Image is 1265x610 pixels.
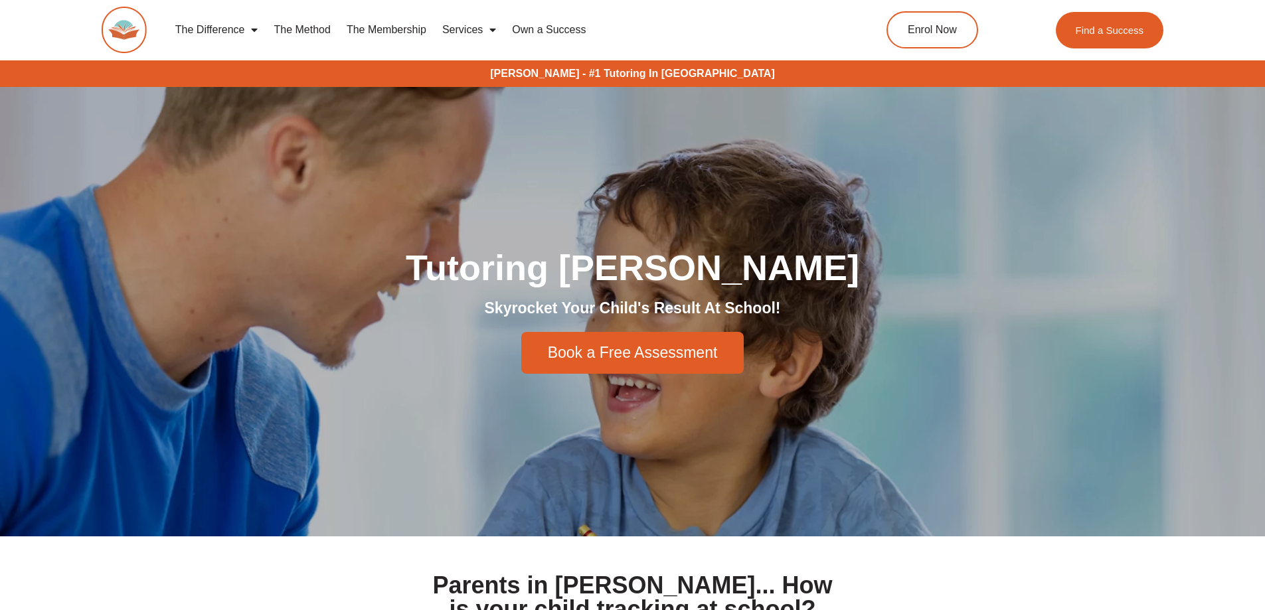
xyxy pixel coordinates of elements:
a: The Method [266,15,338,45]
a: The Membership [339,15,434,45]
a: Book a Free Assessment [521,332,744,374]
a: Services [434,15,504,45]
h2: Skyrocket Your Child's Result At School! [261,299,1005,319]
iframe: Chat Widget [1199,546,1265,610]
a: The Difference [167,15,266,45]
h1: Tutoring [PERSON_NAME] [261,250,1005,285]
span: Book a Free Assessment [548,345,718,360]
nav: Menu [167,15,826,45]
a: Own a Success [504,15,594,45]
a: Find a Success [1056,12,1164,48]
span: Enrol Now [908,25,957,35]
span: Find a Success [1076,25,1144,35]
a: Enrol Now [886,11,978,48]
